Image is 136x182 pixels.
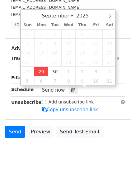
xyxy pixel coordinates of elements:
[21,23,35,27] span: Sun
[34,67,48,76] span: September 29, 2025
[11,56,32,61] strong: Tracking
[48,67,62,76] span: September 30, 2025
[89,48,103,57] span: September 19, 2025
[75,67,89,76] span: October 2, 2025
[75,23,89,27] span: Thu
[103,39,116,48] span: September 13, 2025
[62,57,75,67] span: September 24, 2025
[89,29,103,39] span: September 5, 2025
[11,75,27,80] strong: Filters
[48,23,62,27] span: Tue
[89,23,103,27] span: Fri
[56,126,103,138] a: Send Test Email
[42,107,98,113] a: Copy unsubscribe link
[75,76,89,85] span: October 9, 2025
[11,87,34,92] strong: Schedule
[48,29,62,39] span: September 2, 2025
[48,48,62,57] span: September 16, 2025
[103,76,116,85] span: October 11, 2025
[89,57,103,67] span: September 26, 2025
[48,57,62,67] span: September 23, 2025
[11,5,81,10] small: [EMAIL_ADDRESS][DOMAIN_NAME]
[27,126,54,138] a: Preview
[34,57,48,67] span: September 22, 2025
[34,48,48,57] span: September 15, 2025
[62,23,75,27] span: Wed
[21,57,35,67] span: September 21, 2025
[11,21,37,29] a: +22 more
[21,29,35,39] span: August 31, 2025
[75,48,89,57] span: September 18, 2025
[74,13,97,19] input: Year
[21,39,35,48] span: September 7, 2025
[48,76,62,85] span: October 7, 2025
[34,39,48,48] span: September 8, 2025
[62,29,75,39] span: September 3, 2025
[34,76,48,85] span: October 6, 2025
[49,99,94,105] label: Add unsubscribe link
[75,57,89,67] span: September 25, 2025
[62,67,75,76] span: October 1, 2025
[103,29,116,39] span: September 6, 2025
[42,87,65,93] span: Send now
[62,48,75,57] span: September 17, 2025
[21,48,35,57] span: September 14, 2025
[75,29,89,39] span: September 4, 2025
[21,67,35,76] span: September 28, 2025
[89,67,103,76] span: October 3, 2025
[11,45,125,52] h5: Advanced
[48,39,62,48] span: September 9, 2025
[89,76,103,85] span: October 10, 2025
[103,23,116,27] span: Sat
[62,39,75,48] span: September 10, 2025
[103,67,116,76] span: October 4, 2025
[75,39,89,48] span: September 11, 2025
[103,48,116,57] span: September 20, 2025
[103,57,116,67] span: September 27, 2025
[89,39,103,48] span: September 12, 2025
[62,76,75,85] span: October 8, 2025
[34,29,48,39] span: September 1, 2025
[11,12,81,17] small: [EMAIL_ADDRESS][DOMAIN_NAME]
[105,152,136,182] iframe: Chat Widget
[21,76,35,85] span: October 5, 2025
[11,100,42,105] strong: Unsubscribe
[5,126,25,138] a: Send
[34,23,48,27] span: Mon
